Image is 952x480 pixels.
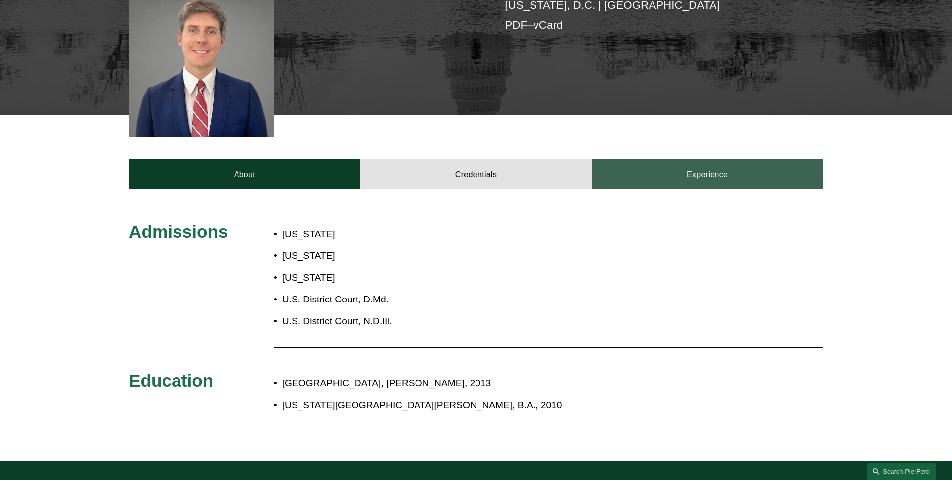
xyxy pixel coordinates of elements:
p: [US_STATE] [282,247,534,265]
p: [US_STATE][GEOGRAPHIC_DATA][PERSON_NAME], B.A., 2010 [282,397,736,414]
a: About [129,159,360,189]
p: U.S. District Court, N.D.Ill. [282,313,534,330]
a: Search this site [867,463,936,480]
p: U.S. District Court, D.Md. [282,291,534,308]
span: Education [129,371,213,390]
a: PDF [505,19,527,31]
a: vCard [534,19,563,31]
span: Admissions [129,222,228,241]
p: [US_STATE] [282,226,534,243]
p: [GEOGRAPHIC_DATA], [PERSON_NAME], 2013 [282,375,736,392]
p: [US_STATE] [282,269,534,287]
a: Experience [592,159,823,189]
a: Credentials [360,159,592,189]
